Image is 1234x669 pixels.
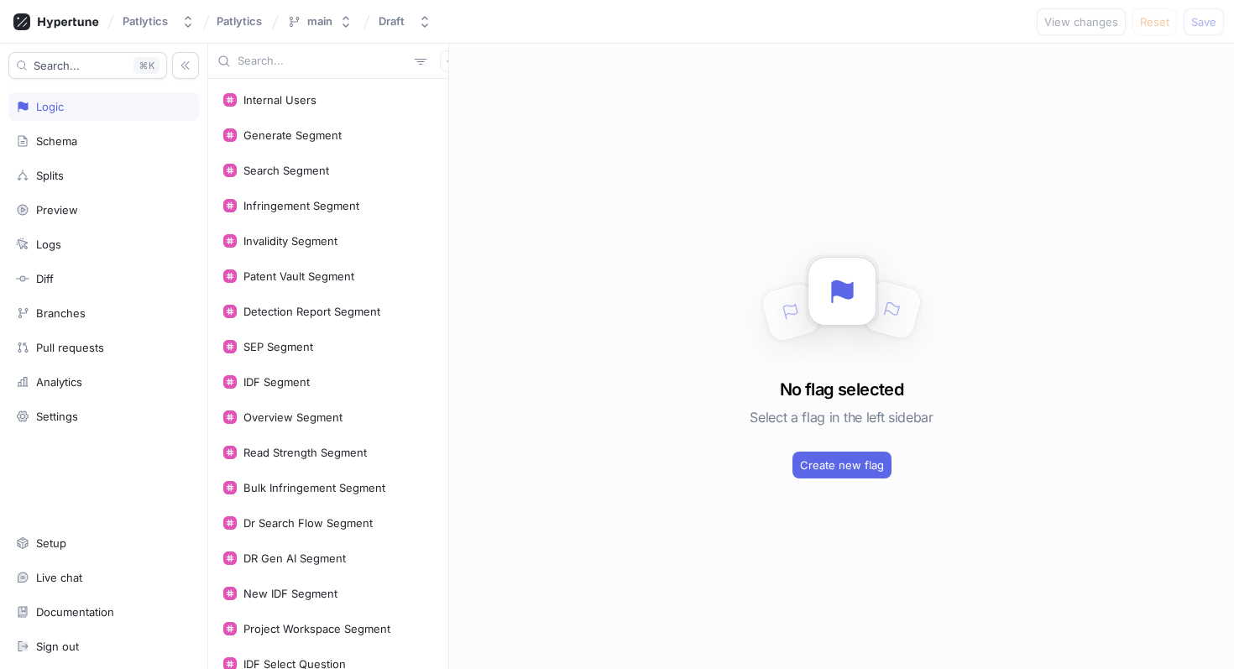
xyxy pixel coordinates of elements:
span: Save [1191,17,1216,27]
div: Analytics [36,375,82,389]
div: Settings [36,410,78,423]
span: Create new flag [800,460,884,470]
div: Dr Search Flow Segment [243,516,373,530]
div: Setup [36,536,66,550]
div: Invalidity Segment [243,234,337,248]
div: K [133,57,159,74]
h5: Select a flag in the left sidebar [750,402,933,432]
div: Draft [379,14,405,29]
div: IDF Segment [243,375,310,389]
div: Patlytics [123,14,168,29]
span: Search... [34,60,80,71]
div: Documentation [36,605,114,619]
div: Generate Segment [243,128,342,142]
div: New IDF Segment [243,587,337,600]
div: Live chat [36,571,82,584]
div: Infringement Segment [243,199,359,212]
button: Patlytics [116,8,201,35]
div: Branches [36,306,86,320]
button: Draft [372,8,438,35]
button: Search...K [8,52,167,79]
button: Reset [1132,8,1177,35]
div: Bulk Infringement Segment [243,481,385,494]
button: main [280,8,359,35]
div: Patent Vault Segment [243,269,354,283]
button: View changes [1037,8,1126,35]
div: Search Segment [243,164,329,177]
div: Schema [36,134,77,148]
div: Logs [36,238,61,251]
span: Patlytics [217,15,262,27]
div: Splits [36,169,64,182]
span: Reset [1140,17,1169,27]
div: Read Strength Segment [243,446,367,459]
div: Overview Segment [243,410,342,424]
span: View changes [1044,17,1118,27]
div: SEP Segment [243,340,313,353]
button: Save [1184,8,1224,35]
button: Create new flag [792,452,892,478]
div: Pull requests [36,341,104,354]
a: Documentation [8,598,199,626]
div: DR Gen AI Segment [243,551,346,565]
div: Project Workspace Segment [243,622,390,635]
input: Search... [238,53,408,70]
div: Logic [36,100,64,113]
h3: No flag selected [780,377,903,402]
div: Preview [36,203,78,217]
div: Diff [36,272,54,285]
div: Detection Report Segment [243,305,380,318]
div: Sign out [36,640,79,653]
div: Internal Users [243,93,316,107]
div: main [307,14,332,29]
